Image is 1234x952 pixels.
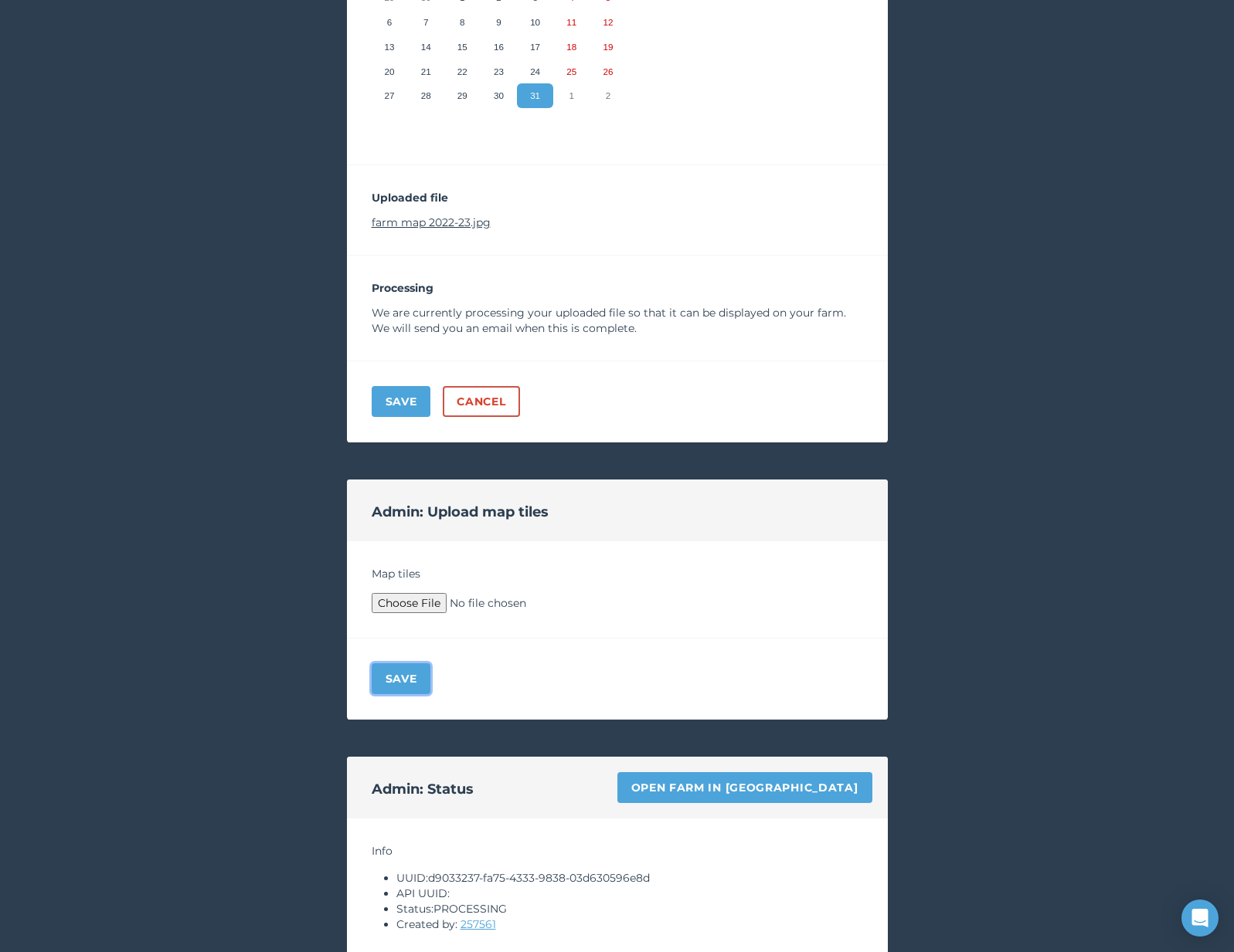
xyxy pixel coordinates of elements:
a: farm map 2022-23.jpg [372,215,491,229]
a: 257561 [461,917,496,931]
button: 22 December 2021 [444,59,481,84]
button: 11 December 2021 [553,10,590,35]
button: Save [372,386,431,417]
abbr: 10 December 2021 [530,17,540,27]
abbr: 14 December 2021 [421,42,431,52]
abbr: 21 December 2021 [421,66,431,76]
button: Save [372,663,431,694]
button: 23 December 2021 [481,59,517,84]
h4: Info [372,843,863,859]
button: 10 December 2021 [517,10,553,35]
li: API UUID: [396,886,863,901]
abbr: 1 January 2022 [569,90,574,100]
button: 9 December 2021 [481,10,517,35]
abbr: 30 December 2021 [494,90,504,100]
button: 24 December 2021 [517,59,553,84]
abbr: 27 December 2021 [385,90,395,100]
button: 29 December 2021 [444,83,481,108]
button: 8 December 2021 [444,10,481,35]
button: 19 December 2021 [590,35,626,59]
h2: Admin: Status [372,778,474,800]
abbr: 20 December 2021 [385,66,395,76]
button: 28 December 2021 [408,83,444,108]
li: Status: PROCESSING [396,901,863,916]
div: Open Intercom Messenger [1181,899,1219,937]
button: 30 December 2021 [481,83,517,108]
button: 7 December 2021 [408,10,444,35]
button: 21 December 2021 [408,59,444,84]
abbr: 11 December 2021 [566,17,576,27]
abbr: 25 December 2021 [566,66,576,76]
p: We are currently processing your uploaded file so that it can be displayed on your farm. We will ... [372,305,863,336]
button: 25 December 2021 [553,59,590,84]
button: 18 December 2021 [553,35,590,59]
button: 16 December 2021 [481,35,517,59]
p: Processing [372,280,863,296]
abbr: 12 December 2021 [603,17,613,27]
abbr: 7 December 2021 [423,17,428,27]
abbr: 6 December 2021 [387,17,392,27]
button: 31 December 2021 [517,83,553,108]
button: 1 January 2022 [553,83,590,108]
abbr: 31 December 2021 [530,90,540,100]
button: 12 December 2021 [590,10,626,35]
li: Created by: [396,916,863,932]
abbr: 23 December 2021 [494,66,504,76]
h4: Map tiles [372,566,863,581]
abbr: 26 December 2021 [603,66,613,76]
button: 15 December 2021 [444,35,481,59]
abbr: 8 December 2021 [460,17,464,27]
abbr: 13 December 2021 [385,42,395,52]
abbr: 28 December 2021 [421,90,431,100]
a: Cancel [443,386,519,417]
h2: Admin: Upload map tiles [372,501,549,523]
li: UUID: d9033237-fa75-4333-9838-03d630596e8d [396,870,863,886]
abbr: 9 December 2021 [496,17,501,27]
abbr: 2 January 2022 [606,90,610,100]
button: 2 January 2022 [590,83,626,108]
abbr: 29 December 2021 [457,90,467,100]
abbr: 15 December 2021 [457,42,467,52]
button: 27 December 2021 [372,83,408,108]
abbr: 16 December 2021 [494,42,504,52]
button: 26 December 2021 [590,59,626,84]
abbr: 22 December 2021 [457,66,467,76]
p: Uploaded file [372,190,863,205]
abbr: 24 December 2021 [530,66,540,76]
abbr: 17 December 2021 [530,42,540,52]
a: Open farm in [GEOGRAPHIC_DATA] [617,772,872,803]
button: 14 December 2021 [408,35,444,59]
button: 13 December 2021 [372,35,408,59]
button: 17 December 2021 [517,35,553,59]
abbr: 19 December 2021 [603,42,613,52]
abbr: 18 December 2021 [566,42,576,52]
button: 20 December 2021 [372,59,408,84]
button: 6 December 2021 [372,10,408,35]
